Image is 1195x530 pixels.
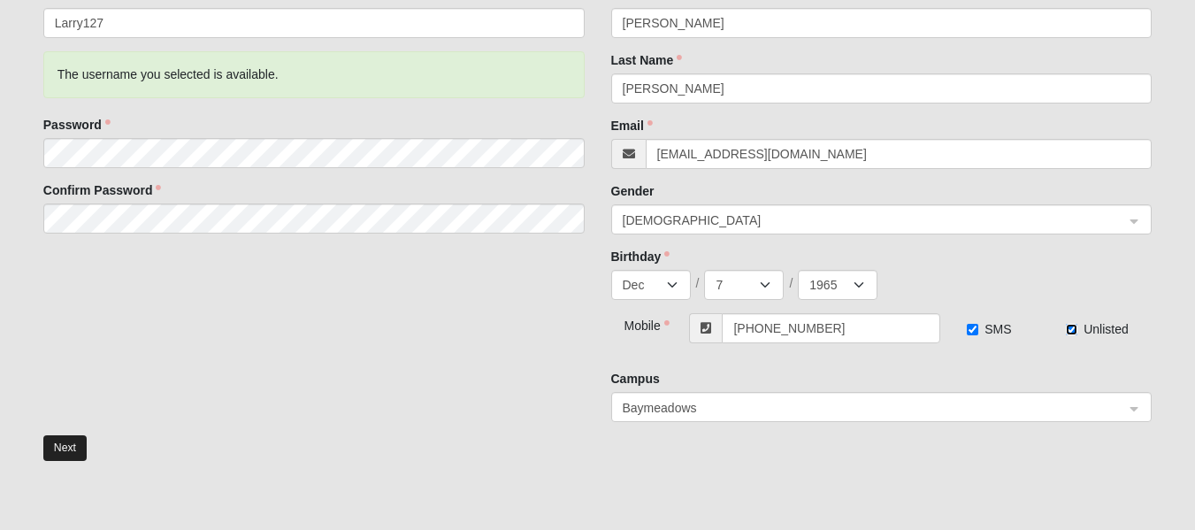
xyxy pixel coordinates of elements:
[984,322,1011,336] span: SMS
[623,211,1125,230] span: Male
[43,181,162,199] label: Confirm Password
[696,274,700,292] span: /
[43,116,111,134] label: Password
[611,248,670,265] label: Birthday
[1066,324,1077,335] input: Unlisted
[43,435,87,461] button: Next
[611,313,656,334] div: Mobile
[789,274,793,292] span: /
[43,51,585,98] div: The username you selected is available.
[623,398,1109,418] span: Baymeadows
[967,324,978,335] input: SMS
[611,51,683,69] label: Last Name
[611,182,655,200] label: Gender
[611,117,653,134] label: Email
[611,370,660,388] label: Campus
[1084,322,1129,336] span: Unlisted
